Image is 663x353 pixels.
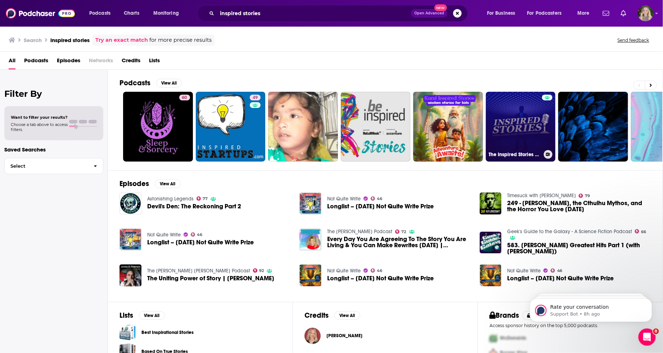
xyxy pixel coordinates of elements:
[577,8,590,18] span: More
[24,55,48,69] a: Podcasts
[507,242,651,254] span: 583. [PERSON_NAME] Greatest Hits Part 1 (with [PERSON_NAME])
[327,268,361,274] a: Not Quite Write
[156,79,182,87] button: View All
[489,151,541,158] h3: The Inspired Stories Podcast
[327,275,434,281] span: Longlist – [DATE] Not Quite Write Prize
[119,228,141,250] a: Longlist – July 2025 Not Quite Write Prize
[527,8,562,18] span: For Podcasters
[204,5,475,22] div: Search podcasts, credits, & more...
[371,268,383,273] a: 46
[638,5,654,21] button: Show profile menu
[119,78,150,87] h2: Podcasts
[305,324,466,347] button: Jennifer PhillipsJennifer Phillips
[507,275,614,281] span: Longlist – [DATE] Not Quite Write Prize
[179,95,190,100] a: 60
[519,283,663,334] iframe: Intercom notifications message
[507,200,651,212] span: 249 - [PERSON_NAME], the Cthulhu Mythos, and the Horror You Love [DATE]
[217,8,411,19] input: Search podcasts, credits, & more...
[197,196,208,201] a: 77
[95,36,148,44] a: Try an exact match
[57,55,80,69] span: Episodes
[203,197,208,200] span: 77
[414,12,444,15] span: Open Advanced
[6,6,75,20] img: Podchaser - Follow, Share and Rate Podcasts
[119,324,136,340] a: Best Inspirational Stories
[149,36,212,44] span: for more precise results
[639,329,656,346] iframe: Intercom live chat
[147,239,254,245] a: Longlist – July 2025 Not Quite Write Prize
[434,4,447,11] span: New
[585,194,590,198] span: 79
[480,264,502,286] img: Longlist – July 2024 Not Quite Write Prize
[615,37,651,43] button: Send feedback
[147,268,250,274] a: The Jordan B. Peterson Podcast
[147,232,181,238] a: Not Quite Write
[641,230,646,234] span: 66
[305,328,321,344] a: Jennifer Phillips
[305,311,360,320] a: CreditsView All
[197,233,202,236] span: 46
[411,9,447,18] button: Open AdvancedNew
[490,323,651,328] p: Access sponsor history on the top 5,000 podcasts.
[147,196,194,202] a: Astonishing Legends
[326,333,362,339] span: [PERSON_NAME]
[24,37,42,44] h3: Search
[119,311,165,320] a: ListsView All
[480,232,502,254] img: 583. Harlan Ellison’s Greatest Hits Part 1 (with Tom Gerencer)
[9,55,15,69] a: All
[253,268,264,273] a: 92
[119,264,141,286] a: The Uniting Power of Story | Angus Fletcher
[305,311,329,320] h2: Credits
[148,8,188,19] button: open menu
[299,264,321,286] a: Longlist – July 2024 Not Quite Write Prize
[334,311,360,320] button: View All
[147,275,274,281] a: The Uniting Power of Story | Angus Fletcher
[299,228,321,250] img: Every Day You Are Agreeing To The Story You Are Living & You Can Make Rewrites Today | Kindra Hal...
[371,196,383,201] a: 46
[155,180,181,188] button: View All
[119,179,149,188] h2: Episodes
[327,236,471,248] span: Every Day You Are Agreeing To The Story You Are Living & You Can Make Rewrites [DATE] | [PERSON_N...
[327,203,434,209] a: Longlist – April 2025 Not Quite Write Prize
[5,164,88,168] span: Select
[480,193,502,214] a: 249 - H.P. Lovecraft, the Cthulhu Mythos, and the Horror You Love Today
[327,228,392,235] a: The Kevin Miller Podcast
[139,311,165,320] button: View All
[149,55,160,69] a: Lists
[579,194,590,198] a: 79
[507,242,651,254] a: 583. Harlan Ellison’s Greatest Hits Part 1 (with Tom Gerencer)
[327,203,434,209] span: Longlist – [DATE] Not Quite Write Prize
[147,275,274,281] span: The Uniting Power of Story | [PERSON_NAME]
[487,8,515,18] span: For Business
[4,146,103,153] p: Saved Searches
[153,8,179,18] span: Monitoring
[482,8,524,19] button: open menu
[122,55,140,69] a: Credits
[4,89,103,99] h2: Filter By
[653,329,659,334] span: 8
[89,55,113,69] span: Networks
[119,311,133,320] h2: Lists
[395,230,406,234] a: 72
[402,230,406,234] span: 72
[507,275,614,281] a: Longlist – July 2024 Not Quite Write Prize
[147,203,241,209] a: Devil's Den: The Reckoning Part 2
[147,239,254,245] span: Longlist – [DATE] Not Quite Write Prize
[507,228,632,235] a: Geek's Guide to the Galaxy - A Science Fiction Podcast
[50,37,90,44] h3: inspired stories
[253,94,258,101] span: 49
[326,333,362,339] a: Jennifer Phillips
[299,193,321,214] a: Longlist – April 2025 Not Quite Write Prize
[259,269,264,272] span: 92
[4,158,103,174] button: Select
